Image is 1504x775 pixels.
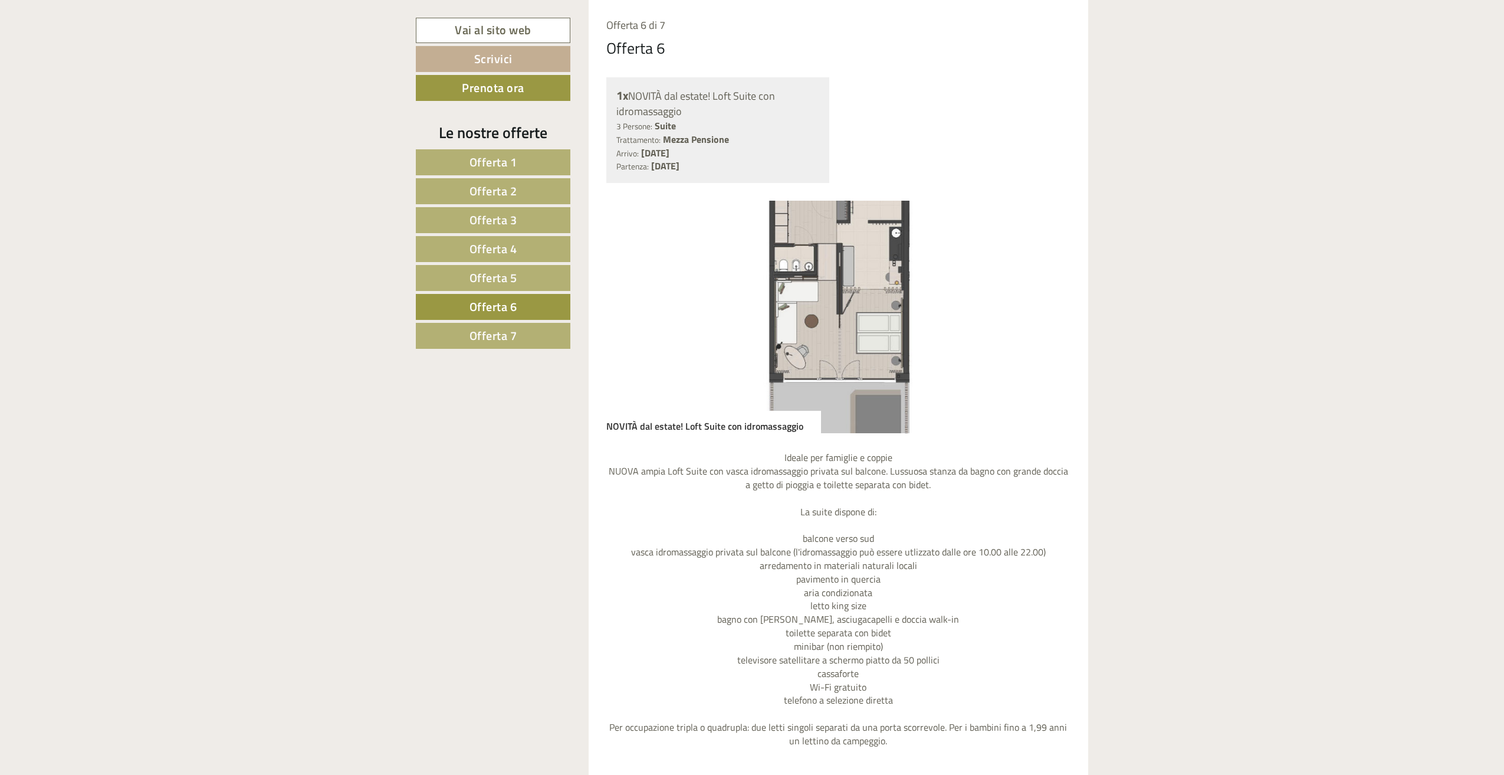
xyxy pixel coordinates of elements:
[416,46,570,72] a: Scrivici
[1037,302,1050,332] button: Next
[469,153,517,171] span: Offerta 1
[641,146,669,160] b: [DATE]
[469,182,517,200] span: Offerta 2
[469,240,517,258] span: Offerta 4
[403,306,465,332] button: Invia
[606,17,665,33] span: Offerta 6 di 7
[627,302,639,332] button: Previous
[469,269,517,287] span: Offerta 5
[616,134,661,146] small: Trattamento:
[616,120,652,132] small: 3 Persone:
[469,211,517,229] span: Offerta 3
[416,18,570,43] a: Vai al sito web
[616,86,628,104] b: 1x
[616,87,820,119] div: NOVITÀ dal estate! Loft Suite con idromassaggio
[606,201,1071,433] img: image
[295,57,447,66] small: 16:58
[606,411,821,433] div: NOVITÀ dal estate! Loft Suite con idromassaggio
[416,122,570,143] div: Le nostre offerte
[616,161,649,172] small: Partenza:
[469,326,517,345] span: Offerta 7
[651,159,679,173] b: [DATE]
[616,148,639,159] small: Arrivo:
[469,297,517,316] span: Offerta 6
[295,34,447,44] div: Lei
[289,32,456,68] div: Buon giorno, come possiamo aiutarla?
[416,75,570,101] a: Prenota ora
[606,37,665,59] div: Offerta 6
[655,119,676,133] b: Suite
[663,132,729,146] b: Mezza Pensione
[203,9,262,29] div: domenica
